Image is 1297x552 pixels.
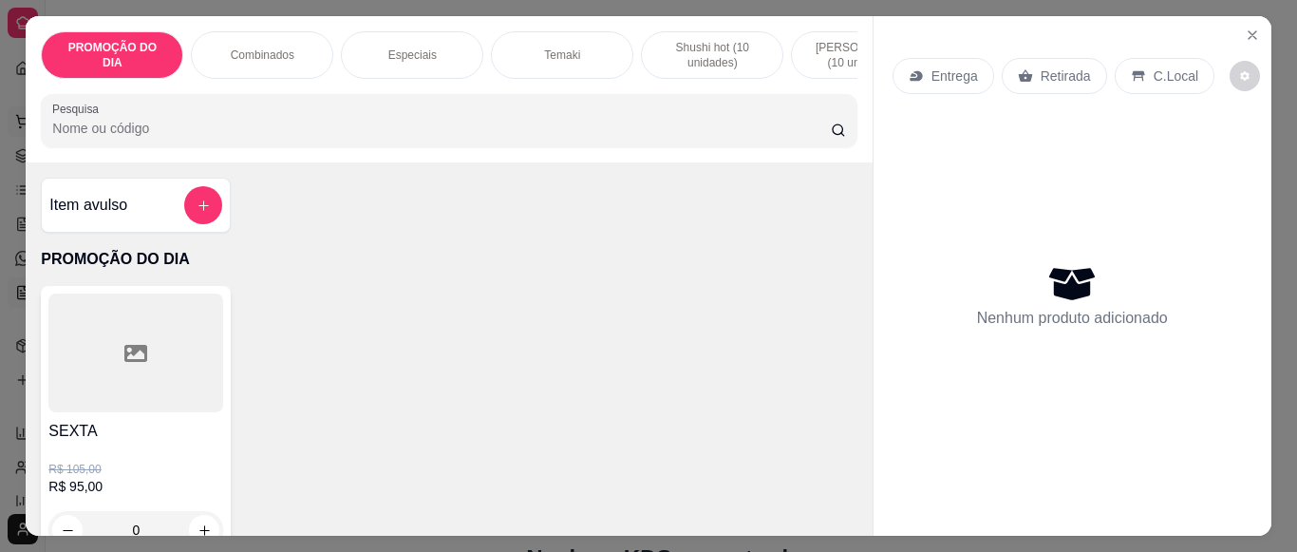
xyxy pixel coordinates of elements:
p: PROMOÇÃO DO DIA [57,40,167,70]
p: Temaki [544,48,580,63]
p: [PERSON_NAME] (10 unidades) [807,40,917,70]
p: Shushi hot (10 unidades) [657,40,767,70]
input: Pesquisa [52,119,831,138]
button: Close [1237,20,1268,50]
p: Nenhum produto adicionado [977,307,1168,330]
h4: Item avulso [49,194,127,217]
p: Retirada [1041,67,1091,86]
h4: SEXTA [48,420,223,443]
p: C.Local [1154,67,1198,86]
button: add-separate-item [184,186,222,224]
button: decrease-product-quantity [1230,61,1260,91]
p: PROMOÇÃO DO DIA [41,248,856,271]
p: R$ 105,00 [48,462,223,477]
button: increase-product-quantity [189,515,219,545]
button: decrease-product-quantity [52,515,83,545]
label: Pesquisa [52,101,105,117]
p: Especiais [388,48,437,63]
p: Combinados [231,48,294,63]
p: R$ 95,00 [48,477,223,496]
p: Entrega [931,67,978,86]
